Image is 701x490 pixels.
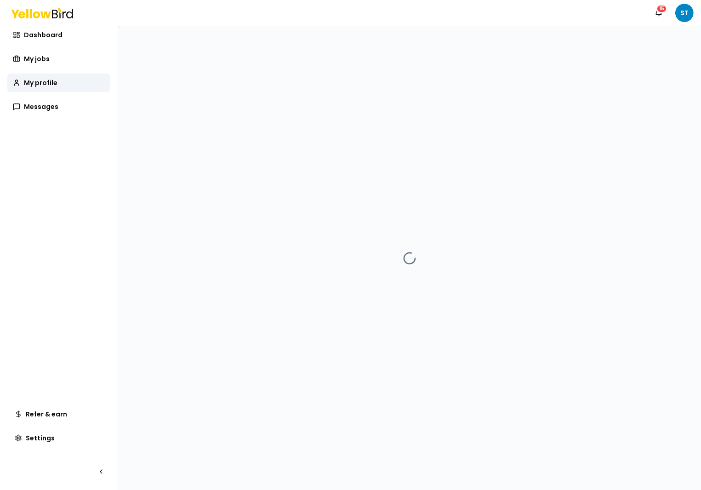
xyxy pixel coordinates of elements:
span: My jobs [24,54,50,63]
span: Dashboard [24,30,63,40]
button: 15 [650,4,668,22]
span: Settings [26,433,55,443]
a: Settings [7,429,110,447]
a: Refer & earn [7,405,110,423]
span: My profile [24,78,57,87]
a: My jobs [7,50,110,68]
a: My profile [7,74,110,92]
a: Dashboard [7,26,110,44]
span: ST [675,4,694,22]
span: Refer & earn [26,410,67,419]
span: Messages [24,102,58,111]
a: Messages [7,97,110,116]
